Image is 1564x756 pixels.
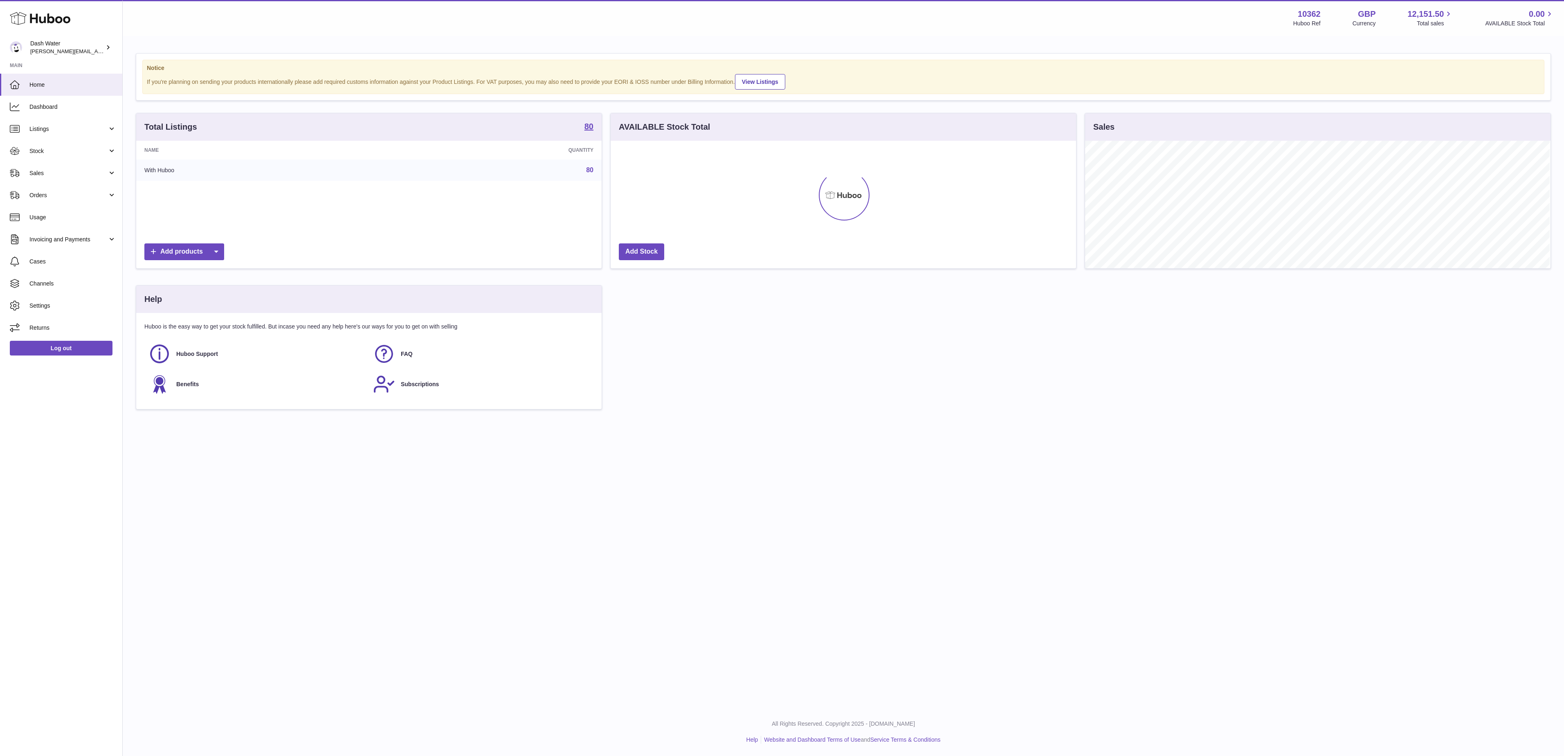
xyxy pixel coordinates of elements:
[29,324,116,332] span: Returns
[176,380,199,388] span: Benefits
[735,74,785,90] a: View Listings
[1417,20,1453,27] span: Total sales
[1353,20,1376,27] div: Currency
[10,41,22,54] img: james@dash-water.com
[30,40,104,55] div: Dash Water
[619,243,664,260] a: Add Stock
[144,243,224,260] a: Add products
[148,373,365,395] a: Benefits
[144,122,197,133] h3: Total Listings
[148,343,365,365] a: Huboo Support
[619,122,710,133] h3: AVAILABLE Stock Total
[29,258,116,265] span: Cases
[29,81,116,89] span: Home
[584,122,593,130] strong: 80
[29,302,116,310] span: Settings
[10,341,112,355] a: Log out
[29,236,108,243] span: Invoicing and Payments
[586,166,593,173] a: 80
[761,736,940,744] li: and
[1485,9,1554,27] a: 0.00 AVAILABLE Stock Total
[144,323,593,331] p: Huboo is the easy way to get your stock fulfilled. But incase you need any help here's our ways f...
[746,736,758,743] a: Help
[29,125,108,133] span: Listings
[1485,20,1554,27] span: AVAILABLE Stock Total
[764,736,861,743] a: Website and Dashboard Terms of Use
[136,141,382,160] th: Name
[29,169,108,177] span: Sales
[29,280,116,288] span: Channels
[176,350,218,358] span: Huboo Support
[373,373,589,395] a: Subscriptions
[373,343,589,365] a: FAQ
[29,103,116,111] span: Dashboard
[1407,9,1444,20] span: 12,151.50
[147,73,1540,90] div: If you're planning on sending your products internationally please add required customs informati...
[1358,9,1375,20] strong: GBP
[29,191,108,199] span: Orders
[147,64,1540,72] strong: Notice
[1293,20,1321,27] div: Huboo Ref
[1093,122,1115,133] h3: Sales
[401,350,413,358] span: FAQ
[29,147,108,155] span: Stock
[401,380,439,388] span: Subscriptions
[382,141,602,160] th: Quantity
[30,48,164,54] span: [PERSON_NAME][EMAIL_ADDRESS][DOMAIN_NAME]
[136,160,382,181] td: With Huboo
[870,736,941,743] a: Service Terms & Conditions
[1298,9,1321,20] strong: 10362
[29,214,116,221] span: Usage
[129,720,1557,728] p: All Rights Reserved. Copyright 2025 - [DOMAIN_NAME]
[584,122,593,132] a: 80
[1529,9,1545,20] span: 0.00
[144,294,162,305] h3: Help
[1407,9,1453,27] a: 12,151.50 Total sales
